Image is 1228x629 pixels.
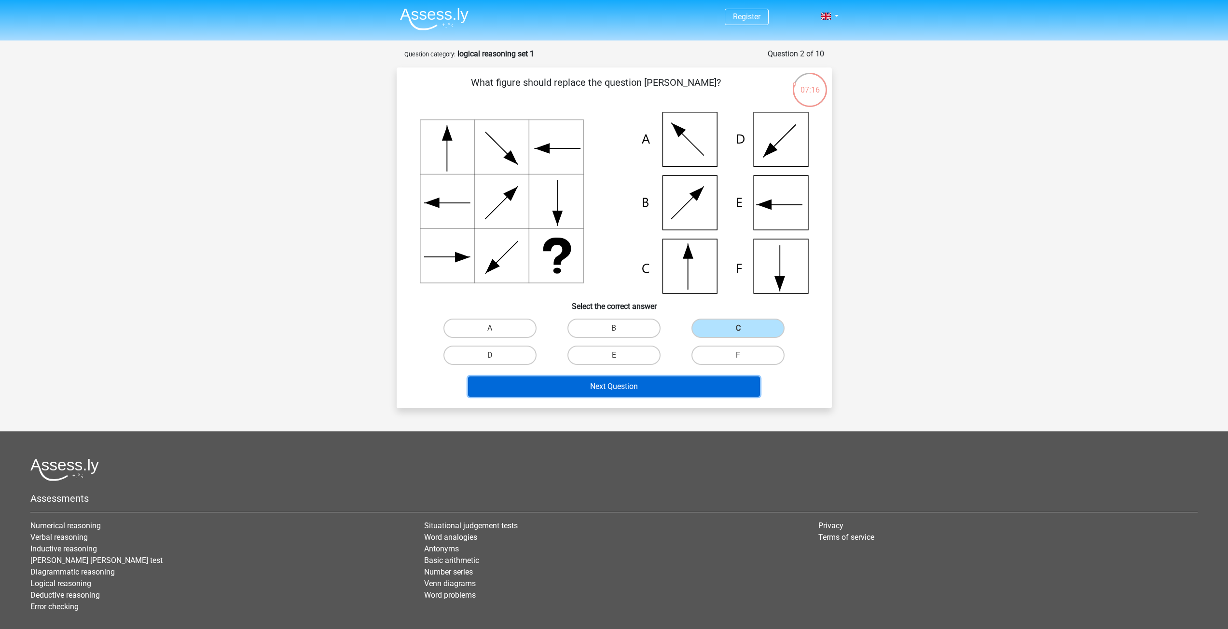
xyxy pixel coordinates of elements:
a: Register [733,12,760,21]
a: Antonyms [424,544,459,553]
h5: Assessments [30,493,1198,504]
h6: Select the correct answer [412,294,816,311]
a: Verbal reasoning [30,533,88,542]
a: Logical reasoning [30,579,91,588]
a: Deductive reasoning [30,590,100,600]
label: C [691,319,785,338]
label: A [443,319,537,338]
div: Question 2 of 10 [768,48,824,60]
a: Terms of service [818,533,874,542]
a: Basic arithmetic [424,556,479,565]
a: Number series [424,567,473,576]
label: E [567,346,661,365]
div: 07:16 [792,72,828,96]
a: Word problems [424,590,476,600]
img: Assessly logo [30,458,99,481]
img: Assessly [400,8,469,30]
a: Venn diagrams [424,579,476,588]
a: Privacy [818,521,843,530]
a: Diagrammatic reasoning [30,567,115,576]
label: F [691,346,785,365]
strong: logical reasoning set 1 [457,49,534,58]
label: B [567,319,661,338]
button: Next Question [468,376,760,397]
a: Numerical reasoning [30,521,101,530]
a: Inductive reasoning [30,544,97,553]
p: What figure should replace the question [PERSON_NAME]? [412,75,780,104]
small: Question category: [404,51,455,58]
a: Word analogies [424,533,477,542]
a: Situational judgement tests [424,521,518,530]
label: D [443,346,537,365]
a: [PERSON_NAME] [PERSON_NAME] test [30,556,163,565]
a: Error checking [30,602,79,611]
